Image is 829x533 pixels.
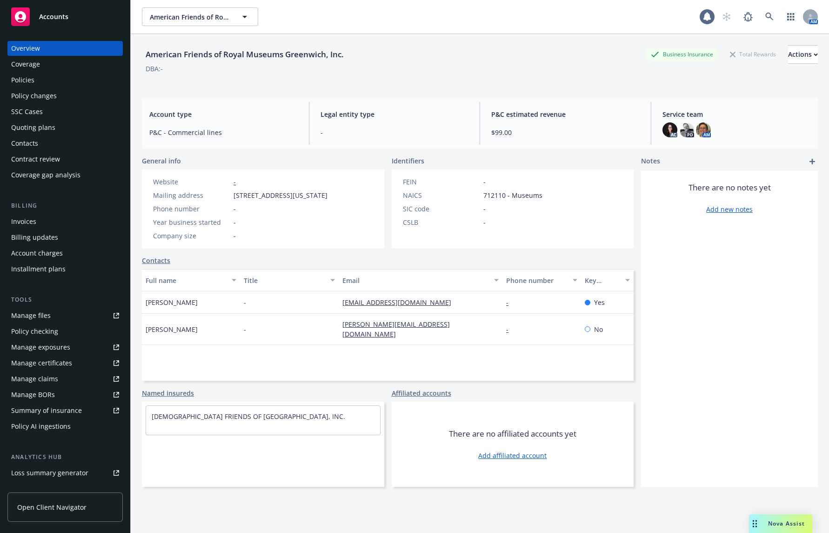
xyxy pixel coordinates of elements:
a: Policy changes [7,88,123,103]
a: Manage exposures [7,340,123,355]
div: Quoting plans [11,120,55,135]
div: Phone number [153,204,230,214]
div: SSC Cases [11,104,43,119]
a: Start snowing [717,7,736,26]
div: American Friends of Royal Museums Greenwich, Inc. [142,48,348,61]
button: Email [339,269,502,291]
img: photo [662,122,677,137]
span: - [234,217,236,227]
div: Tools [7,295,123,304]
a: Overview [7,41,123,56]
div: Contract review [11,152,60,167]
div: Email [342,276,488,285]
a: Manage BORs [7,387,123,402]
a: add [807,156,818,167]
a: Add new notes [706,204,753,214]
span: 712110 - Museums [483,190,542,200]
div: Company size [153,231,230,241]
div: Actions [788,46,818,63]
span: Open Client Navigator [17,502,87,512]
div: Contacts [11,136,38,151]
div: Year business started [153,217,230,227]
div: Full name [146,276,226,285]
span: - [321,128,469,137]
div: CSLB [403,217,480,227]
span: American Friends of Royal Museums Greenwich, Inc. [150,12,230,22]
button: Nova Assist [749,514,812,533]
div: Summary of insurance [11,403,82,418]
a: - [506,325,516,334]
a: Manage certificates [7,356,123,371]
span: There are no notes yet [689,182,771,193]
a: Billing updates [7,230,123,245]
a: Report a Bug [739,7,757,26]
a: Manage claims [7,371,123,386]
span: Legal entity type [321,109,469,119]
a: Named insureds [142,388,194,398]
div: Title [244,276,324,285]
span: Nova Assist [768,520,805,527]
span: Account type [149,109,298,119]
button: Key contact [581,269,634,291]
a: Policy AI ingestions [7,419,123,434]
span: P&C estimated revenue [491,109,640,119]
div: Coverage [11,57,40,72]
div: Policy changes [11,88,57,103]
a: Contacts [142,256,170,265]
a: [EMAIL_ADDRESS][DOMAIN_NAME] [342,298,459,307]
a: Contacts [7,136,123,151]
div: Key contact [585,276,620,285]
a: Coverage [7,57,123,72]
a: Installment plans [7,262,123,277]
a: Loss summary generator [7,466,123,480]
span: - [234,231,236,241]
div: FEIN [403,177,480,187]
a: - [234,177,236,186]
span: Identifiers [392,156,424,166]
a: Summary of insurance [7,403,123,418]
a: Policies [7,73,123,88]
span: Service team [662,109,811,119]
div: Billing updates [11,230,58,245]
button: Phone number [502,269,581,291]
div: Business Insurance [646,48,718,60]
div: Phone number [506,276,567,285]
a: Invoices [7,214,123,229]
a: [PERSON_NAME][EMAIL_ADDRESS][DOMAIN_NAME] [342,320,450,338]
div: Loss summary generator [11,466,88,480]
div: Manage files [11,308,51,323]
img: photo [696,122,711,137]
a: Manage files [7,308,123,323]
a: Search [760,7,779,26]
a: SSC Cases [7,104,123,119]
span: - [483,204,486,214]
div: Policy AI ingestions [11,419,71,434]
a: - [506,298,516,307]
div: Policy checking [11,324,58,339]
span: [PERSON_NAME] [146,324,198,334]
div: Installment plans [11,262,66,277]
a: Accounts [7,4,123,30]
div: Manage BORs [11,387,55,402]
span: Notes [641,156,660,167]
span: - [483,177,486,187]
div: Policies [11,73,34,88]
a: Policy checking [7,324,123,339]
span: - [234,204,236,214]
div: Website [153,177,230,187]
div: Mailing address [153,190,230,200]
div: Drag to move [749,514,761,533]
div: Overview [11,41,40,56]
span: P&C - Commercial lines [149,128,298,137]
div: Manage claims [11,371,58,386]
div: DBA: - [146,64,163,74]
div: Invoices [11,214,36,229]
span: $99.00 [491,128,640,137]
div: SIC code [403,204,480,214]
button: Actions [788,45,818,64]
span: Yes [594,297,605,307]
a: Add affiliated account [478,451,547,460]
button: Full name [142,269,240,291]
span: - [244,297,246,307]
